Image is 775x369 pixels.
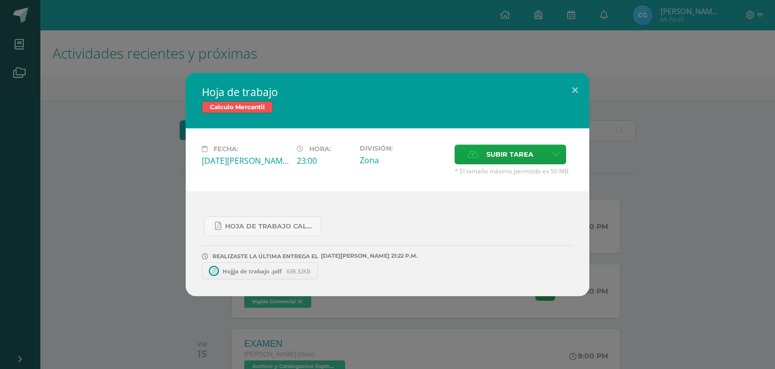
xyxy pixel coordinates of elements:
a: Hoja de trabajo calculo mercantil.pdf [204,216,321,236]
div: 23:00 [297,155,352,166]
span: Fecha: [213,145,238,153]
span: Hora: [309,145,331,153]
h2: Hoja de trabajo [202,85,573,99]
div: [DATE][PERSON_NAME] [202,155,289,166]
div: Zona [360,155,447,166]
a: Hojjja de trabajo .pdf 638.32KB [202,262,318,280]
button: Close (Esc) [561,73,589,107]
span: Calculo Mercantil [202,101,273,113]
span: * El tamaño máximo permitido es 50 MB [455,167,573,175]
span: 638.32KB [287,267,310,275]
label: División: [360,145,447,152]
span: Subir tarea [486,145,533,164]
span: REALIZASTE LA ÚLTIMA ENTREGA EL [212,253,318,260]
span: [DATE][PERSON_NAME] 21:22 P.M. [318,256,418,256]
span: Hojjja de trabajo .pdf [217,267,287,275]
span: Hoja de trabajo calculo mercantil.pdf [225,222,316,230]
